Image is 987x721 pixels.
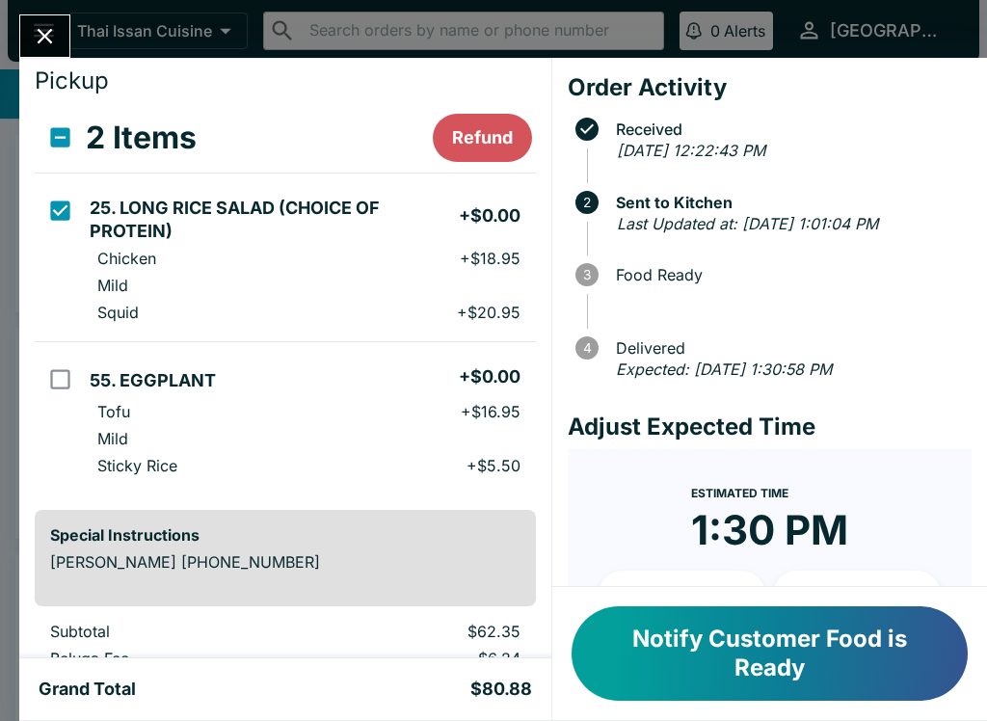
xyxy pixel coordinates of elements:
h4: Adjust Expected Time [568,413,972,441]
p: + $5.50 [467,456,520,475]
em: Last Updated at: [DATE] 1:01:04 PM [617,214,878,233]
em: [DATE] 12:22:43 PM [617,141,765,160]
h4: Order Activity [568,73,972,102]
span: Estimated Time [691,486,788,500]
p: Chicken [97,249,156,268]
text: 2 [583,195,591,210]
table: orders table [35,103,536,494]
button: + 10 [599,571,766,619]
p: + $20.95 [457,303,520,322]
p: Beluga Fee [50,649,300,668]
button: + 20 [773,571,941,619]
p: Sticky Rice [97,456,177,475]
h5: $80.88 [470,678,532,701]
span: Pickup [35,67,109,94]
p: $62.35 [331,622,520,641]
button: Refund [433,114,532,162]
h3: 2 Items [86,119,197,157]
h5: + $0.00 [459,365,520,388]
p: Squid [97,303,139,322]
p: Tofu [97,402,130,421]
h6: Special Instructions [50,525,520,545]
span: Food Ready [606,266,972,283]
text: 4 [582,340,591,356]
text: 3 [583,267,591,282]
h5: 25. LONG RICE SALAD (CHOICE OF PROTEIN) [90,197,458,243]
p: Mild [97,276,128,295]
time: 1:30 PM [691,505,848,555]
span: Delivered [606,339,972,357]
p: $6.24 [331,649,520,668]
span: Received [606,120,972,138]
button: Close [20,15,69,57]
h5: Grand Total [39,678,136,701]
p: Mild [97,429,128,448]
p: [PERSON_NAME] [PHONE_NUMBER] [50,552,520,572]
h5: + $0.00 [459,204,520,227]
p: Subtotal [50,622,300,641]
button: Notify Customer Food is Ready [572,606,968,701]
h5: 55. EGGPLANT [90,369,216,392]
span: Sent to Kitchen [606,194,972,211]
p: + $16.95 [461,402,520,421]
em: Expected: [DATE] 1:30:58 PM [616,360,832,379]
p: + $18.95 [460,249,520,268]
